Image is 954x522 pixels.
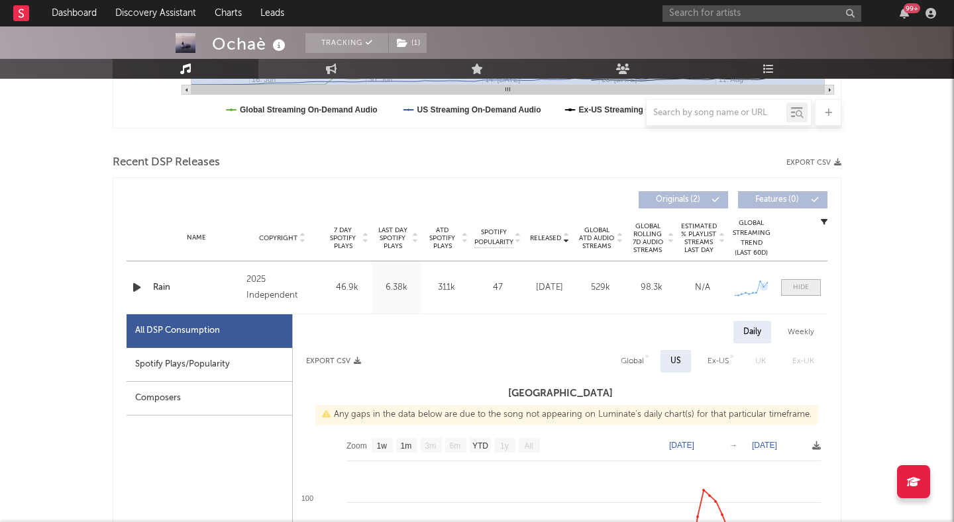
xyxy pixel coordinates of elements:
div: US [670,353,681,369]
button: Tracking [305,33,388,53]
text: 1y [500,441,509,451]
div: Daily [733,321,771,343]
span: Spotify Popularity [474,228,513,247]
span: Copyright [259,234,297,242]
div: All DSP Consumption [127,314,292,348]
div: 6.38k [375,281,418,294]
text: [DATE] [752,441,777,450]
div: Ex-US [708,353,729,369]
div: Global [621,353,644,369]
div: Name [153,233,240,243]
div: 311k [425,281,468,294]
button: (1) [389,33,427,53]
text: [DATE] [669,441,694,450]
div: All DSP Consumption [135,323,220,339]
div: Any gaps in the data below are due to the song not appearing on Luminate's daily chart(s) for tha... [315,405,818,425]
text: 100 [301,494,313,502]
button: Export CSV [306,357,361,365]
input: Search by song name or URL [647,108,786,118]
text: 6m [450,441,461,451]
div: [DATE] [527,281,572,294]
text: YTD [472,441,488,451]
span: Last Day Spotify Plays [375,226,410,250]
button: Export CSV [786,159,841,167]
span: Recent DSP Releases [113,155,220,171]
text: 1w [377,441,388,451]
span: Originals ( 2 ) [647,196,708,204]
text: Zoom [346,441,367,451]
div: Global Streaming Trend (Last 60D) [731,218,771,258]
input: Search for artists [662,5,861,22]
button: Features(0) [738,191,827,208]
h3: [GEOGRAPHIC_DATA] [293,386,827,402]
span: Released [530,234,561,242]
a: Rain [153,281,240,294]
text: All [524,441,533,451]
span: Global ATD Audio Streams [578,226,615,250]
span: ATD Spotify Plays [425,226,460,250]
div: 98.3k [629,281,674,294]
button: Originals(2) [639,191,728,208]
div: 46.9k [325,281,368,294]
div: 2025 Independent [246,272,319,304]
div: 99 + [904,3,920,13]
text: 3m [425,441,437,451]
text: → [729,441,737,450]
span: ( 1 ) [388,33,427,53]
button: 99+ [900,8,909,19]
span: Features ( 0 ) [747,196,808,204]
text: 1m [401,441,412,451]
span: 7 Day Spotify Plays [325,226,360,250]
div: N/A [680,281,725,294]
div: Ochaè [212,33,289,55]
span: Global Rolling 7D Audio Streams [629,222,666,254]
div: 529k [578,281,623,294]
div: Composers [127,382,292,415]
span: Estimated % Playlist Streams Last Day [680,222,717,254]
div: Spotify Plays/Popularity [127,348,292,382]
div: Weekly [778,321,824,343]
div: 47 [474,281,521,294]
